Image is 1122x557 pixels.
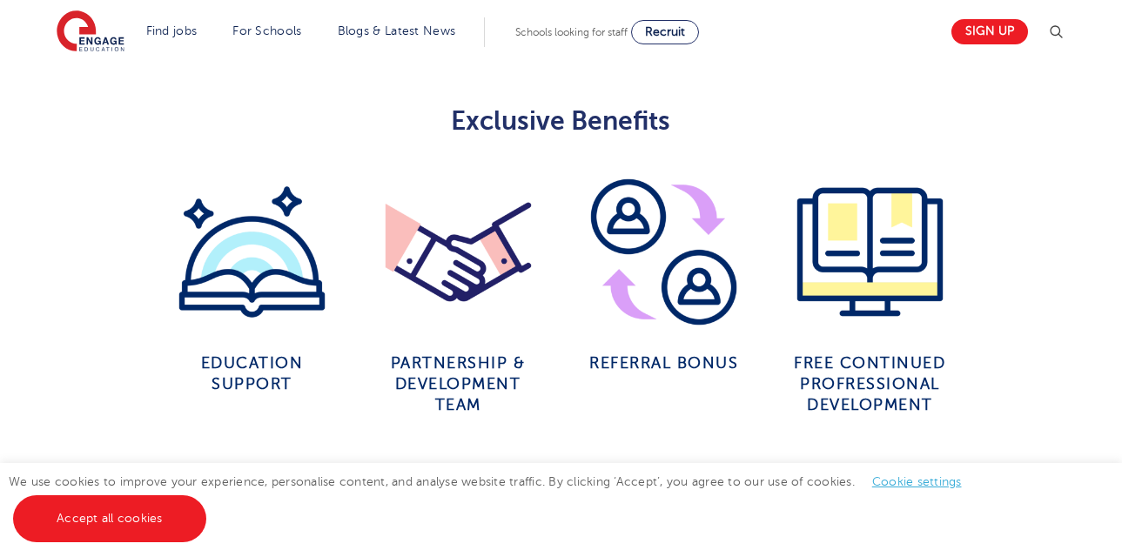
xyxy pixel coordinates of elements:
[232,24,301,37] a: For Schools
[338,24,456,37] a: Blogs & Latest News
[13,495,206,542] a: Accept all cookies
[9,475,979,525] span: We use cookies to improve your experience, personalise content, and analyse website traffic. By c...
[645,25,685,38] span: Recruit
[515,26,628,38] span: Schools looking for staff
[134,106,988,136] h2: Exclusive Benefits
[391,354,526,413] span: Partnership & Development Team
[57,10,124,54] img: Engage Education
[173,352,331,394] a: Education Support
[631,20,699,44] a: Recruit
[380,352,537,415] a: Partnership & Development Team
[201,354,304,393] span: Education Support
[791,352,949,415] a: Free continued Profressional development
[951,19,1028,44] a: Sign up
[872,475,962,488] a: Cookie settings
[589,354,738,372] span: Referral Bonus
[794,354,945,413] span: Free continued Profressional development
[146,24,198,37] a: Find jobs
[585,352,742,373] a: Referral Bonus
